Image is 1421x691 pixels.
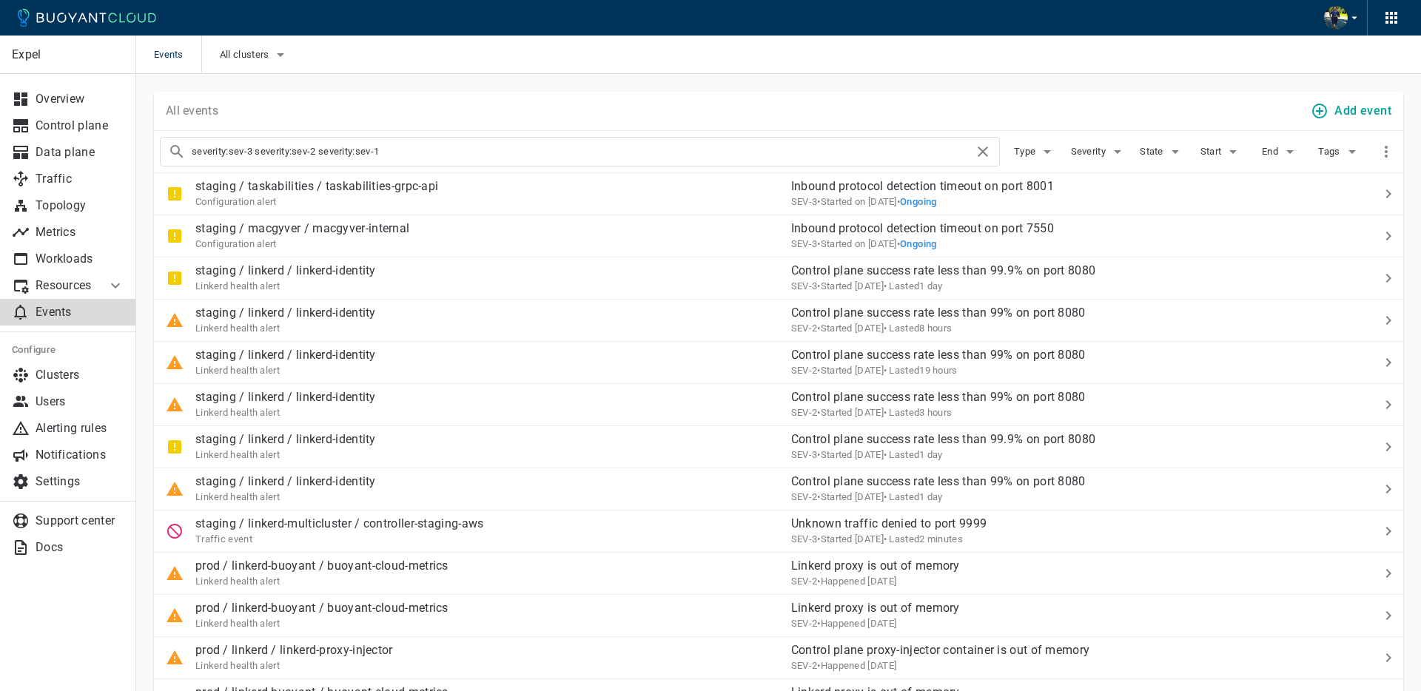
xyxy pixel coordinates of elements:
[195,516,484,531] p: staging / linkerd-multicluster / controller-staging-aws
[897,196,937,207] span: •
[855,323,884,334] relative-time: [DATE]
[36,252,124,266] p: Workloads
[791,533,818,545] span: SEV-3
[817,491,884,502] span: Fri, 19 Sep 2025 19:42:21 EDT / Fri, 19 Sep 2025 23:42:21 UTC
[884,323,953,334] span: • Lasted 8 hours
[195,660,280,671] span: Linkerd health alert
[195,533,252,545] span: Traffic event
[1197,141,1245,163] button: Start
[36,118,124,133] p: Control plane
[791,323,818,334] span: SEV-2
[867,618,896,629] relative-time: [DATE]
[12,47,124,62] p: Expel
[884,533,963,545] span: • Lasted 2 minutes
[900,238,937,249] span: Ongoing
[855,365,884,376] relative-time: [DATE]
[1316,141,1363,163] button: Tags
[195,306,376,320] p: staging / linkerd / linkerd-identity
[36,540,124,555] p: Docs
[884,407,953,418] span: • Lasted 3 hours
[192,141,974,162] input: Search
[1334,104,1391,118] h4: Add event
[195,263,376,278] p: staging / linkerd / linkerd-identity
[900,196,937,207] span: Ongoing
[884,280,943,291] span: • Lasted 1 day
[154,36,201,74] span: Events
[1308,98,1397,124] button: Add event
[867,660,896,671] relative-time: [DATE]
[195,323,280,334] span: Linkerd health alert
[1012,141,1059,163] button: Type
[220,49,272,61] span: All clusters
[195,390,376,405] p: staging / linkerd / linkerd-identity
[36,278,95,293] p: Resources
[36,448,124,462] p: Notifications
[36,92,124,107] p: Overview
[791,516,1332,531] p: Unknown traffic denied to port 9999
[36,513,124,528] p: Support center
[817,365,884,376] span: Sun, 21 Sep 2025 07:16:21 EDT / Sun, 21 Sep 2025 11:16:21 UTC
[855,238,897,249] relative-time: on [DATE]
[195,449,280,460] span: Linkerd health alert
[1138,141,1186,163] button: State
[884,365,958,376] span: • Lasted 19 hours
[791,280,818,291] span: SEV-3
[791,407,818,418] span: SEV-2
[195,576,280,587] span: Linkerd health alert
[36,368,124,382] p: Clusters
[855,280,884,291] relative-time: [DATE]
[855,449,884,460] relative-time: [DATE]
[884,491,943,502] span: • Lasted 1 day
[1257,141,1304,163] button: End
[1318,146,1343,158] span: Tags
[195,348,376,363] p: staging / linkerd / linkerd-identity
[817,533,884,545] span: Fri, 19 Sep 2025 18:49:10 EDT / Fri, 19 Sep 2025 22:49:10 UTC
[791,365,818,376] span: SEV-2
[1140,146,1166,158] span: State
[791,348,1332,363] p: Control plane success rate less than 99% on port 8080
[855,491,884,502] relative-time: [DATE]
[1200,146,1225,158] span: Start
[36,421,124,436] p: Alerting rules
[791,390,1332,405] p: Control plane success rate less than 99% on port 8080
[791,601,1332,616] p: Linkerd proxy is out of memory
[195,643,393,658] p: prod / linkerd / linkerd-proxy-injector
[195,221,409,236] p: staging / macgyver / macgyver-internal
[817,576,896,587] span: Mon, 08 Sep 2025 11:36:34 EDT / Mon, 08 Sep 2025 15:36:34 UTC
[791,263,1332,278] p: Control plane success rate less than 99.9% on port 8080
[36,394,124,409] p: Users
[817,660,896,671] span: Sun, 07 Sep 2025 07:26:04 EDT / Sun, 07 Sep 2025 11:26:04 UTC
[195,238,277,249] span: Configuration alert
[791,576,818,587] span: SEV-2
[166,104,218,118] p: All events
[36,172,124,186] p: Traffic
[791,179,1332,194] p: Inbound protocol detection timeout on port 8001
[1262,146,1281,158] span: End
[195,196,277,207] span: Configuration alert
[791,196,818,207] span: SEV-3
[36,474,124,489] p: Settings
[791,660,818,671] span: SEV-2
[817,323,884,334] span: Mon, 22 Sep 2025 04:00:21 EDT / Mon, 22 Sep 2025 08:00:21 UTC
[195,407,280,418] span: Linkerd health alert
[195,365,280,376] span: Linkerd health alert
[791,432,1332,447] p: Control plane success rate less than 99.9% on port 8080
[195,432,376,447] p: staging / linkerd / linkerd-identity
[817,618,896,629] span: Sun, 07 Sep 2025 17:15:36 EDT / Sun, 07 Sep 2025 21:15:36 UTC
[817,196,896,207] span: Thu, 07 Aug 2025 10:31:37 EDT / Thu, 07 Aug 2025 14:31:37 UTC
[195,559,449,573] p: prod / linkerd-buoyant / buoyant-cloud-metrics
[817,449,884,460] span: Fri, 19 Sep 2025 19:42:41 EDT / Fri, 19 Sep 2025 23:42:41 UTC
[195,491,280,502] span: Linkerd health alert
[791,449,818,460] span: SEV-3
[1071,141,1126,163] button: Severity
[855,533,884,545] relative-time: [DATE]
[791,221,1332,236] p: Inbound protocol detection timeout on port 7550
[791,306,1332,320] p: Control plane success rate less than 99% on port 8080
[1014,146,1038,158] span: Type
[855,196,897,207] relative-time: on [DATE]
[817,280,884,291] span: Sun, 21 Sep 2025 03:04:41 EDT / Sun, 21 Sep 2025 07:04:41 UTC
[195,618,280,629] span: Linkerd health alert
[817,407,884,418] span: Sun, 21 Sep 2025 03:05:21 EDT / Sun, 21 Sep 2025 07:05:21 UTC
[36,145,124,160] p: Data plane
